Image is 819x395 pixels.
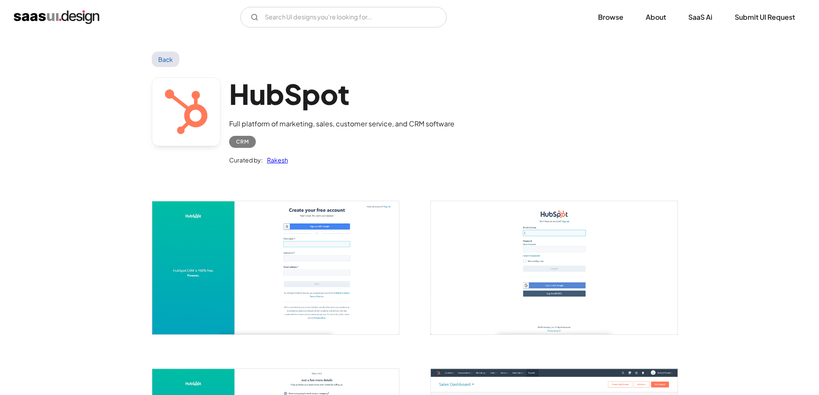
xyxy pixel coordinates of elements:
[152,201,399,334] img: 6018af9b1474bdeae3bf54d8_HubSpot-create-account.jpg
[240,7,447,28] input: Search UI designs you're looking for...
[724,8,805,27] a: Submit UI Request
[152,201,399,334] a: open lightbox
[678,8,723,27] a: SaaS Ai
[240,7,447,28] form: Email Form
[229,155,263,165] div: Curated by:
[635,8,676,27] a: About
[431,201,678,334] a: open lightbox
[152,52,180,67] a: Back
[14,10,99,24] a: home
[229,77,454,110] h1: HubSpot
[229,119,454,129] div: Full platform of marketing, sales, customer service, and CRM software
[588,8,634,27] a: Browse
[263,155,288,165] a: Rakesh
[431,201,678,334] img: 6018af9b9614ec318a8533a9_HubSpot-login.jpg
[236,137,249,147] div: CRM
